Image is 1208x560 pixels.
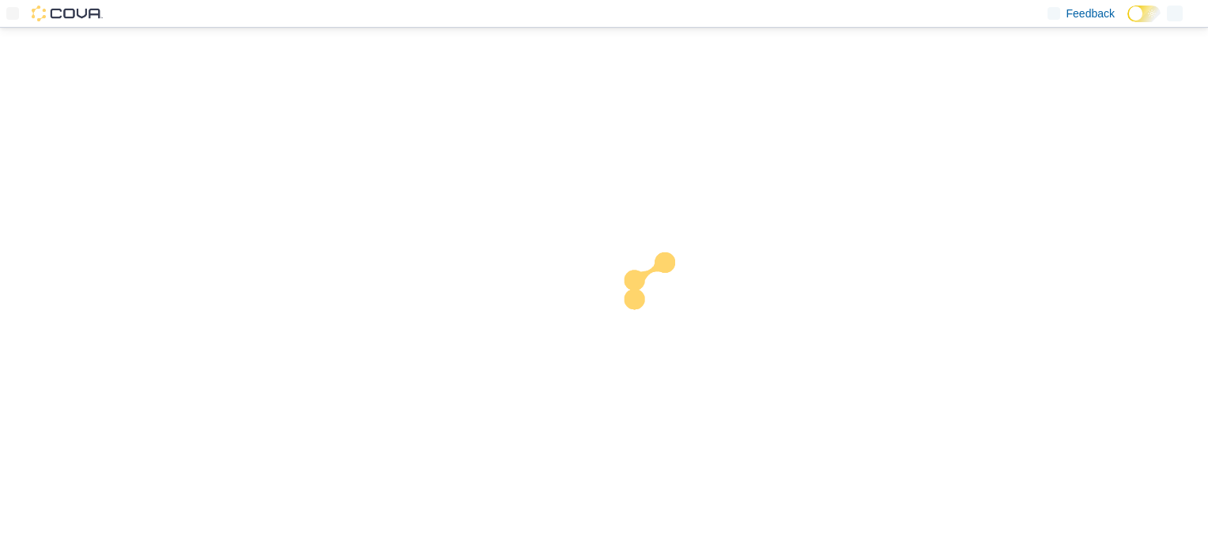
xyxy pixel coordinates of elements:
span: Feedback [1066,6,1115,21]
img: Cova [32,6,103,21]
span: Dark Mode [1127,22,1128,23]
img: cova-loader [604,240,723,359]
input: Dark Mode [1127,6,1161,22]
